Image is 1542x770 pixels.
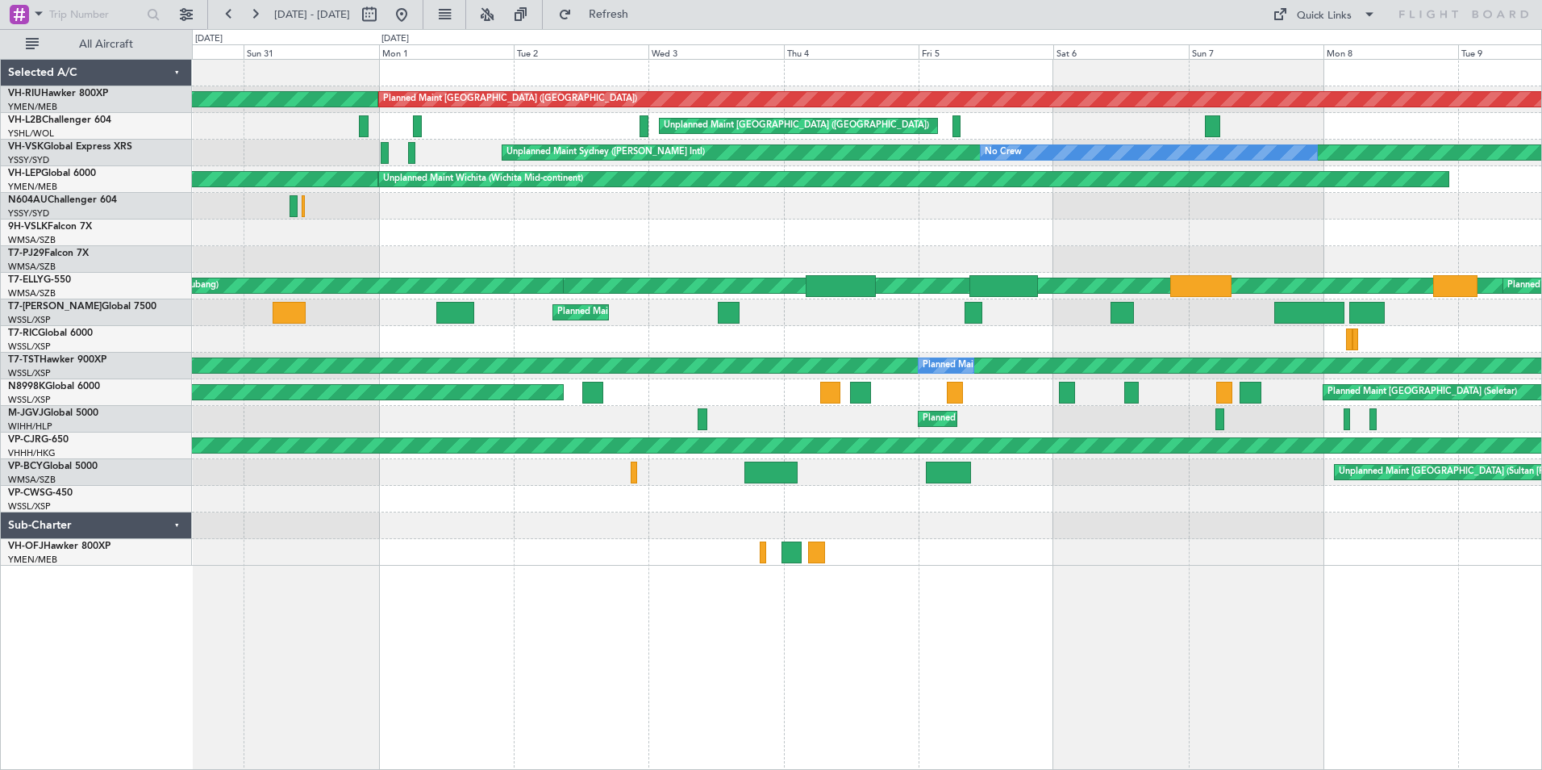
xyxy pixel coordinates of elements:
div: Sat 6 [1053,44,1188,59]
a: YSHL/WOL [8,128,54,140]
span: N604AU [8,195,48,205]
a: WMSA/SZB [8,287,56,299]
a: 9H-VSLKFalcon 7X [8,222,92,232]
a: T7-RICGlobal 6000 [8,329,93,338]
a: YSSY/SYD [8,154,49,166]
a: WSSL/XSP [8,367,51,379]
a: T7-[PERSON_NAME]Global 7500 [8,302,156,312]
a: VH-LEPGlobal 6000 [8,169,96,178]
div: Planned Maint [923,354,981,378]
div: Planned Maint [GEOGRAPHIC_DATA] ([GEOGRAPHIC_DATA]) [383,87,637,111]
div: [DATE] [381,32,409,46]
span: T7-RIC [8,329,38,338]
button: Refresh [551,2,648,27]
span: [DATE] - [DATE] [274,7,350,22]
div: Planned Maint [GEOGRAPHIC_DATA] (Seletar) [923,407,1112,431]
span: N8998K [8,382,45,391]
a: VH-VSKGlobal Express XRS [8,142,132,152]
input: Trip Number [49,2,142,27]
a: VHHH/HKG [8,447,56,459]
a: VH-L2BChallenger 604 [8,115,111,125]
a: YMEN/MEB [8,554,57,566]
div: Tue 2 [514,44,648,59]
a: WSSL/XSP [8,394,51,406]
span: T7-[PERSON_NAME] [8,302,102,312]
a: T7-ELLYG-550 [8,275,71,285]
span: T7-PJ29 [8,249,44,258]
div: Unplanned Maint Wichita (Wichita Mid-continent) [383,167,583,191]
a: WSSL/XSP [8,314,51,326]
a: T7-TSTHawker 900XP [8,355,106,365]
span: 9H-VSLK [8,222,48,232]
span: T7-ELLY [8,275,44,285]
div: Fri 5 [919,44,1053,59]
a: YMEN/MEB [8,101,57,113]
span: VH-L2B [8,115,42,125]
div: Unplanned Maint [GEOGRAPHIC_DATA] ([GEOGRAPHIC_DATA]) [664,114,929,138]
div: Wed 3 [648,44,783,59]
a: VP-BCYGlobal 5000 [8,462,98,471]
span: VP-CJR [8,435,41,445]
button: All Aircraft [18,31,175,57]
div: Sun 7 [1189,44,1323,59]
div: Sun 31 [244,44,378,59]
a: VP-CWSG-450 [8,488,73,498]
a: T7-PJ29Falcon 7X [8,249,89,258]
span: VH-VSK [8,142,44,152]
a: WMSA/SZB [8,261,56,273]
div: [DATE] [195,32,223,46]
a: WMSA/SZB [8,234,56,246]
span: VP-BCY [8,462,43,471]
div: Mon 1 [379,44,514,59]
span: M-JGVJ [8,408,44,418]
a: WIHH/HLP [8,421,52,433]
a: VP-CJRG-650 [8,435,69,445]
a: WMSA/SZB [8,474,56,486]
a: WSSL/XSP [8,500,51,513]
a: YSSY/SYD [8,207,49,220]
span: VH-RIU [8,89,41,98]
span: All Aircraft [42,39,170,50]
a: M-JGVJGlobal 5000 [8,408,98,418]
span: T7-TST [8,355,40,365]
div: Planned Maint Dubai (Al Maktoum Intl) [557,300,716,324]
div: Mon 8 [1323,44,1458,59]
div: Quick Links [1297,8,1352,24]
span: Refresh [575,9,643,20]
a: VH-OFJHawker 800XP [8,542,110,551]
div: Thu 4 [784,44,919,59]
a: N604AUChallenger 604 [8,195,117,205]
span: VH-LEP [8,169,41,178]
span: VH-OFJ [8,542,44,551]
span: VP-CWS [8,488,45,498]
div: Planned Maint [GEOGRAPHIC_DATA] (Seletar) [1327,380,1517,404]
a: YMEN/MEB [8,181,57,193]
a: WSSL/XSP [8,341,51,353]
div: No Crew [985,140,1022,165]
div: Unplanned Maint Sydney ([PERSON_NAME] Intl) [506,140,705,165]
button: Quick Links [1265,2,1384,27]
a: VH-RIUHawker 800XP [8,89,108,98]
a: N8998KGlobal 6000 [8,382,100,391]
